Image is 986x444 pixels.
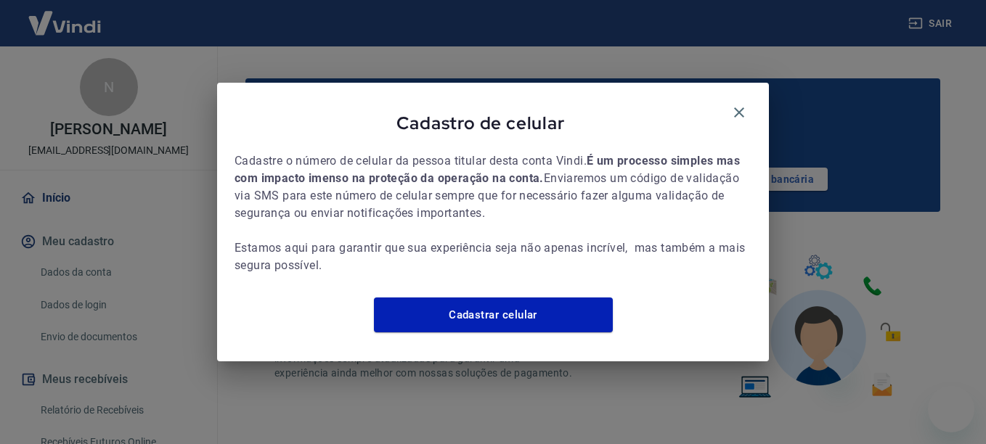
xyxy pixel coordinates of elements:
iframe: Fechar mensagem [824,351,853,380]
iframe: Botão para abrir a janela de mensagens [928,386,974,432]
b: É um processo simples mas com impacto imenso na proteção da operação na conta. [235,154,743,185]
span: Cadastre o número de celular da pessoa titular desta conta Vindi. Enviaremos um código de validaç... [235,152,751,274]
a: Cadastrar celular [374,297,613,332]
span: Cadastro de celular [235,112,727,134]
